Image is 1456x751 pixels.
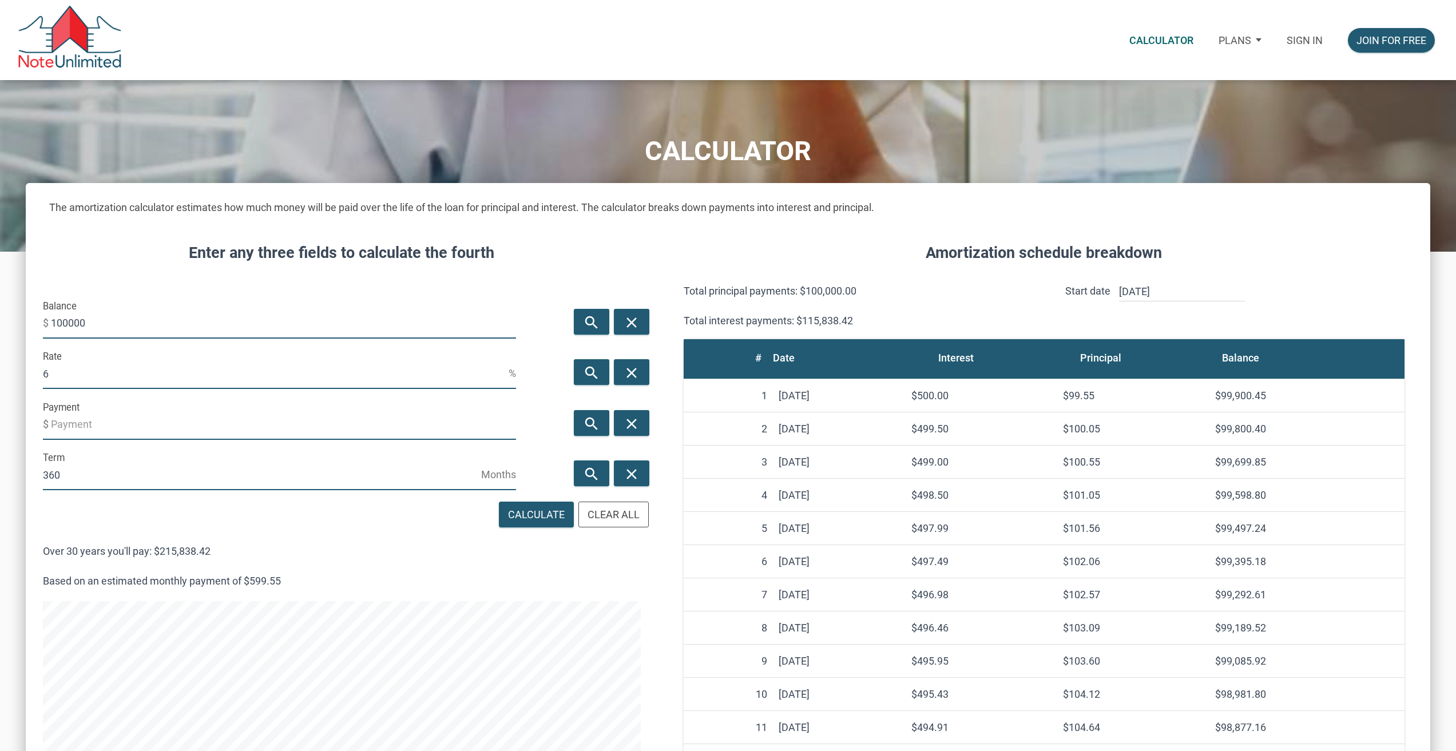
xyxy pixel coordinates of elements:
[43,347,62,367] label: Rate
[574,359,609,385] button: search
[624,314,638,331] i: close
[779,587,899,602] div: [DATE]
[614,410,649,436] button: close
[684,281,1032,301] p: Total principal payments: $100,000.00
[574,460,609,486] button: search
[1063,653,1204,669] div: $103.60
[499,502,574,527] button: Calculate
[1206,19,1274,61] button: Plans
[1222,348,1259,368] div: Balance
[574,309,609,335] button: search
[585,314,598,331] i: search
[1356,33,1426,48] div: Join for free
[911,520,1052,536] div: $497.99
[1063,686,1204,702] div: $104.12
[1215,653,1399,669] div: $99,085.92
[911,421,1052,436] div: $499.50
[689,653,767,669] div: 9
[1274,19,1335,61] a: Sign in
[1215,587,1399,602] div: $99,292.61
[43,448,65,468] label: Term
[1063,388,1204,403] div: $99.55
[1080,348,1121,368] div: Principal
[574,410,609,436] button: search
[1215,421,1399,436] div: $99,800.40
[43,358,509,389] input: Rate
[911,686,1052,702] div: $495.43
[43,398,80,418] label: Payment
[43,415,51,434] span: $
[1063,587,1204,602] div: $102.57
[689,554,767,569] div: 6
[43,542,641,561] p: Over 30 years you'll pay: $215,838.42
[585,364,598,382] i: search
[689,720,767,735] div: 11
[1063,720,1204,735] div: $104.64
[43,459,481,490] input: Term
[911,620,1052,635] div: $496.46
[779,554,899,569] div: [DATE]
[1215,620,1399,635] div: $99,189.52
[481,466,516,484] span: Months
[689,520,767,536] div: 5
[779,454,899,470] div: [DATE]
[779,421,899,436] div: [DATE]
[689,587,767,602] div: 7
[1063,421,1204,436] div: $100.05
[624,415,638,432] i: close
[39,189,1418,216] h5: The amortization calculator estimates how much money will be paid over the life of the loan for p...
[779,720,899,735] div: [DATE]
[671,241,1417,265] h4: Amortization schedule breakdown
[43,571,641,591] p: Based on an estimated monthly payment of $599.55
[509,364,516,383] span: %
[1215,554,1399,569] div: $99,395.18
[1063,620,1204,635] div: $103.09
[1219,34,1251,46] p: Plans
[779,686,899,702] div: [DATE]
[773,348,795,368] div: Date
[614,460,649,486] button: close
[39,241,645,265] h4: Enter any three fields to calculate the fourth
[1215,720,1399,735] div: $98,877.16
[689,454,767,470] div: 3
[585,466,598,483] i: search
[51,308,516,339] input: Balance
[911,587,1052,602] div: $496.98
[17,6,122,74] img: NoteUnlimited
[43,296,77,317] label: Balance
[1129,34,1193,46] p: Calculator
[779,487,899,503] div: [DATE]
[779,520,899,536] div: [DATE]
[1287,34,1323,46] p: Sign in
[911,388,1052,403] div: $500.00
[689,686,767,702] div: 10
[588,507,640,522] div: Clear All
[1215,686,1399,702] div: $98,981.80
[1348,28,1435,53] button: Join for free
[1063,454,1204,470] div: $100.55
[911,554,1052,569] div: $497.49
[1063,520,1204,536] div: $101.56
[1215,487,1399,503] div: $99,598.80
[13,136,1443,167] h1: CALCULATOR
[689,487,767,503] div: 4
[578,502,649,527] button: Clear All
[1117,19,1206,61] a: Calculator
[1335,19,1447,61] a: Join for free
[614,309,649,335] button: close
[1215,454,1399,470] div: $99,699.85
[585,415,598,432] i: search
[689,620,767,635] div: 8
[689,421,767,436] div: 2
[1063,487,1204,503] div: $101.05
[689,388,767,403] div: 1
[911,653,1052,669] div: $495.95
[938,348,974,368] div: Interest
[1063,554,1204,569] div: $102.06
[1065,281,1110,331] p: Start date
[911,720,1052,735] div: $494.91
[51,409,516,440] input: Payment
[911,454,1052,470] div: $499.00
[624,466,638,483] i: close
